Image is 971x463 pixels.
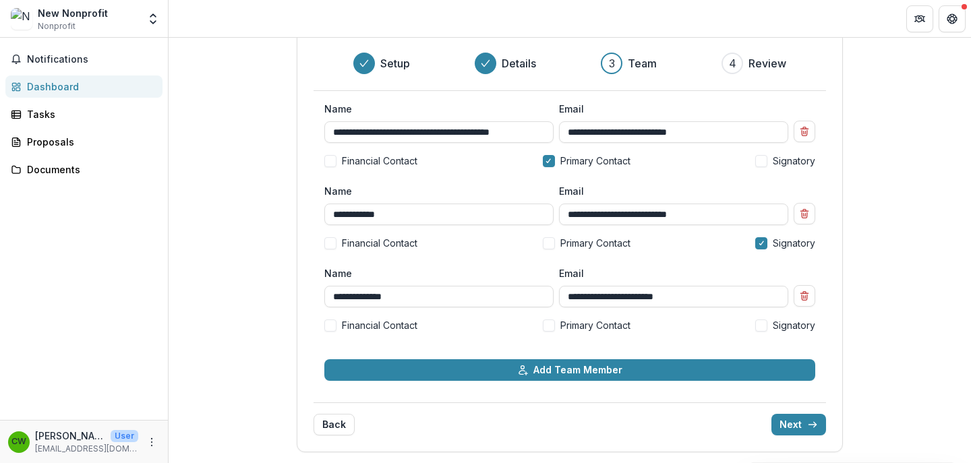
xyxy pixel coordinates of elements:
[559,102,780,116] label: Email
[380,55,410,71] h3: Setup
[342,236,417,250] span: Financial Contact
[560,236,630,250] span: Primary Contact
[11,8,32,30] img: New Nonprofit
[609,55,615,71] div: 3
[773,236,815,250] span: Signatory
[342,318,417,332] span: Financial Contact
[906,5,933,32] button: Partners
[771,414,826,435] button: Next
[729,55,736,71] div: 4
[111,430,138,442] p: User
[35,429,105,443] p: [PERSON_NAME]
[628,55,657,71] h3: Team
[794,203,815,224] button: Remove team member
[11,437,26,446] div: Camille Wilson
[27,162,152,177] div: Documents
[5,49,163,70] button: Notifications
[27,107,152,121] div: Tasks
[773,154,815,168] span: Signatory
[5,131,163,153] a: Proposals
[794,285,815,307] button: Remove team member
[5,75,163,98] a: Dashboard
[939,5,966,32] button: Get Help
[324,359,816,381] button: Add Team Member
[314,414,355,435] button: Back
[5,103,163,125] a: Tasks
[559,184,780,198] label: Email
[560,154,630,168] span: Primary Contact
[342,154,417,168] span: Financial Contact
[27,80,152,94] div: Dashboard
[27,135,152,149] div: Proposals
[324,266,546,280] label: Name
[35,443,138,455] p: [EMAIL_ADDRESS][DOMAIN_NAME]
[144,5,163,32] button: Open entity switcher
[502,55,536,71] h3: Details
[559,266,780,280] label: Email
[324,184,546,198] label: Name
[38,6,108,20] div: New Nonprofit
[353,53,786,74] div: Progress
[5,158,163,181] a: Documents
[144,434,160,450] button: More
[560,318,630,332] span: Primary Contact
[773,318,815,332] span: Signatory
[38,20,76,32] span: Nonprofit
[27,54,157,65] span: Notifications
[748,55,786,71] h3: Review
[324,102,546,116] label: Name
[794,121,815,142] button: Remove team member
